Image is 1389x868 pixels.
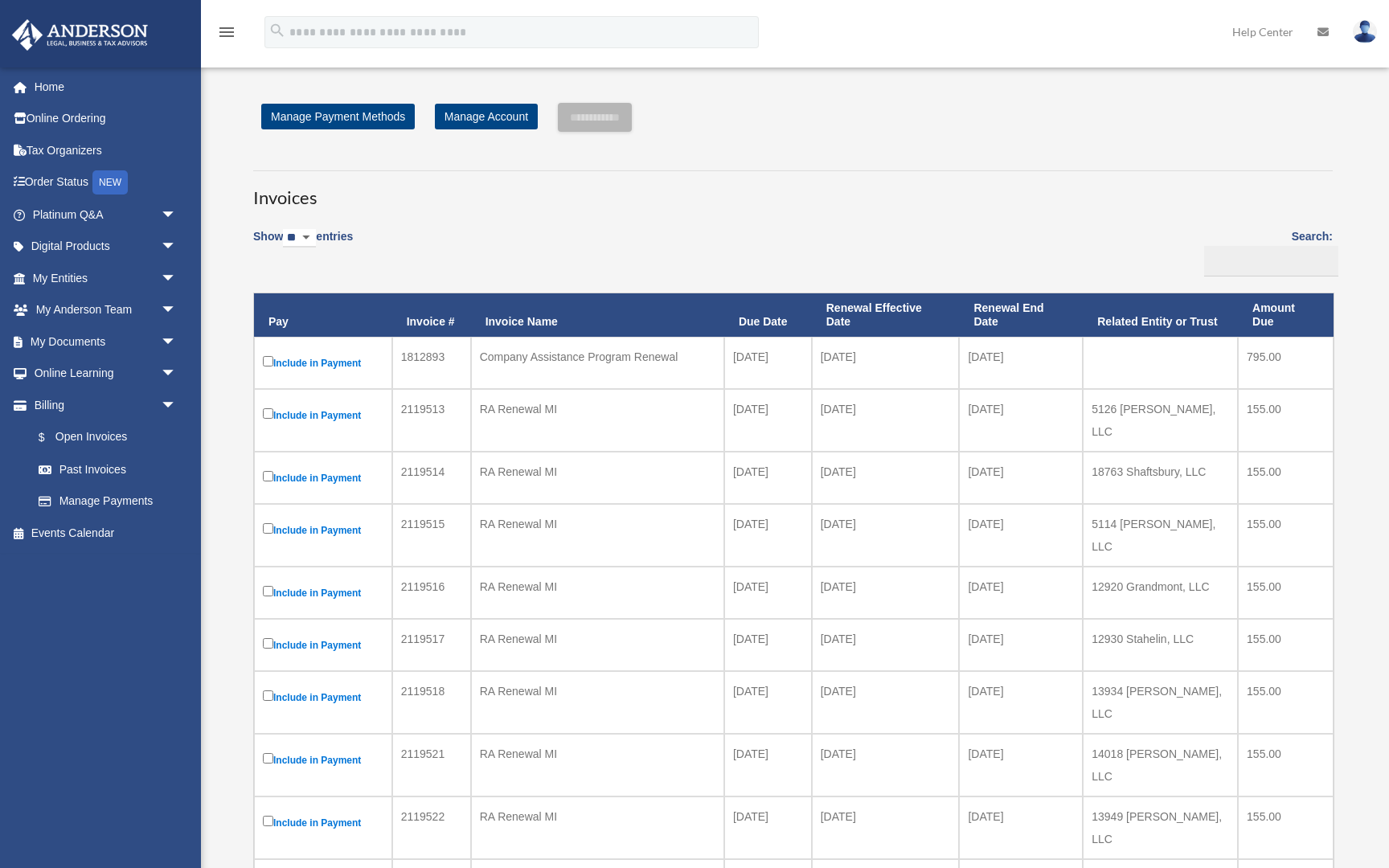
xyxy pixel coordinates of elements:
[268,22,286,39] i: search
[392,567,471,619] td: 2119516
[217,23,236,42] i: menu
[1083,671,1238,734] td: 13934 [PERSON_NAME], LLC
[253,227,353,264] label: Show entries
[92,170,128,194] div: NEW
[161,199,193,231] span: arrow_drop_down
[959,452,1083,504] td: [DATE]
[812,389,960,452] td: [DATE]
[11,325,201,358] a: My Documentsarrow_drop_down
[11,166,201,199] a: Order StatusNEW
[11,389,193,421] a: Billingarrow_drop_down
[11,294,201,326] a: My Anderson Teamarrow_drop_down
[1238,452,1334,504] td: 155.00
[263,356,273,366] input: Include in Payment
[480,743,715,765] div: RA Renewal MI
[11,262,201,294] a: My Entitiesarrow_drop_down
[1083,567,1238,619] td: 12920 Grandmont, LLC
[392,452,471,504] td: 2119514
[392,671,471,734] td: 2119518
[217,28,236,42] a: menu
[11,199,201,231] a: Platinum Q&Aarrow_drop_down
[392,796,471,859] td: 2119522
[263,750,383,770] label: Include in Payment
[161,358,193,391] span: arrow_drop_down
[1353,20,1377,43] img: User Pic
[812,504,960,567] td: [DATE]
[480,513,715,535] div: RA Renewal MI
[392,504,471,567] td: 2119515
[263,520,383,540] label: Include in Payment
[11,517,201,549] a: Events Calendar
[23,421,185,454] a: $Open Invoices
[263,408,273,419] input: Include in Payment
[263,353,383,373] label: Include in Payment
[254,293,392,337] th: Pay: activate to sort column descending
[263,405,383,425] label: Include in Payment
[392,389,471,452] td: 2119513
[1083,796,1238,859] td: 13949 [PERSON_NAME], LLC
[23,453,193,485] a: Past Invoices
[161,231,193,264] span: arrow_drop_down
[812,337,960,389] td: [DATE]
[1198,227,1333,276] label: Search:
[263,816,273,826] input: Include in Payment
[480,575,715,598] div: RA Renewal MI
[392,337,471,389] td: 1812893
[812,796,960,859] td: [DATE]
[1083,504,1238,567] td: 5114 [PERSON_NAME], LLC
[812,619,960,671] td: [DATE]
[263,753,273,764] input: Include in Payment
[392,734,471,796] td: 2119521
[1083,293,1238,337] th: Related Entity or Trust: activate to sort column ascending
[1238,734,1334,796] td: 155.00
[1238,796,1334,859] td: 155.00
[263,583,383,603] label: Include in Payment
[1238,337,1334,389] td: 795.00
[392,293,471,337] th: Invoice #: activate to sort column ascending
[1083,734,1238,796] td: 14018 [PERSON_NAME], LLC
[724,796,812,859] td: [DATE]
[263,635,383,655] label: Include in Payment
[959,293,1083,337] th: Renewal End Date: activate to sort column ascending
[11,71,201,103] a: Home
[959,796,1083,859] td: [DATE]
[263,586,273,596] input: Include in Payment
[812,734,960,796] td: [DATE]
[812,671,960,734] td: [DATE]
[724,337,812,389] td: [DATE]
[435,104,538,129] a: Manage Account
[812,567,960,619] td: [DATE]
[480,680,715,702] div: RA Renewal MI
[1238,567,1334,619] td: 155.00
[47,428,55,448] span: $
[161,389,193,422] span: arrow_drop_down
[161,325,193,358] span: arrow_drop_down
[1238,671,1334,734] td: 155.00
[471,293,724,337] th: Invoice Name: activate to sort column ascending
[11,231,201,263] a: Digital Productsarrow_drop_down
[724,293,812,337] th: Due Date: activate to sort column ascending
[392,619,471,671] td: 2119517
[959,671,1083,734] td: [DATE]
[724,567,812,619] td: [DATE]
[724,452,812,504] td: [DATE]
[1204,246,1338,276] input: Search:
[263,687,383,707] label: Include in Payment
[263,813,383,833] label: Include in Payment
[263,471,273,481] input: Include in Payment
[11,103,201,135] a: Online Ordering
[812,452,960,504] td: [DATE]
[1238,293,1334,337] th: Amount Due: activate to sort column ascending
[11,358,201,390] a: Online Learningarrow_drop_down
[480,461,715,483] div: RA Renewal MI
[1238,389,1334,452] td: 155.00
[959,337,1083,389] td: [DATE]
[959,619,1083,671] td: [DATE]
[812,293,960,337] th: Renewal Effective Date: activate to sort column ascending
[724,504,812,567] td: [DATE]
[480,346,715,368] div: Company Assistance Program Renewal
[283,229,316,248] select: Showentries
[253,170,1333,211] h3: Invoices
[724,671,812,734] td: [DATE]
[724,389,812,452] td: [DATE]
